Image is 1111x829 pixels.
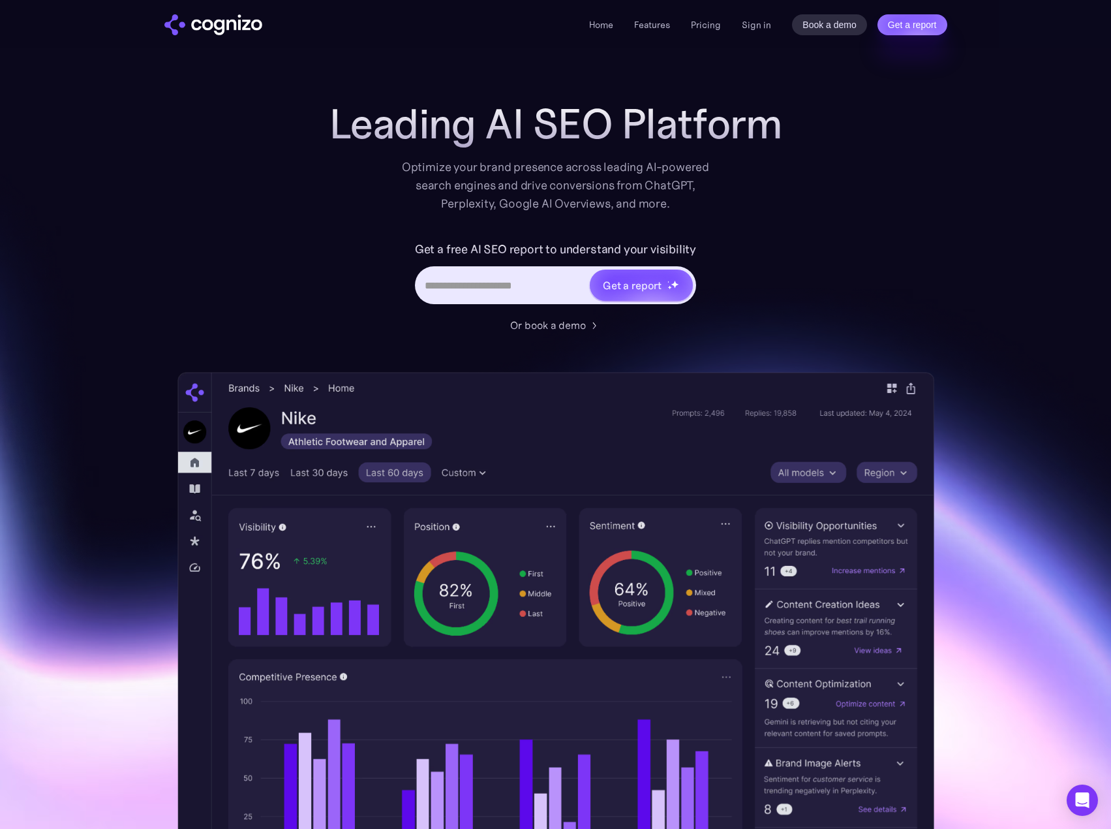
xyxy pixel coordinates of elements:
[691,19,721,31] a: Pricing
[634,19,670,31] a: Features
[395,158,716,213] div: Optimize your brand presence across leading AI-powered search engines and drive conversions from ...
[510,317,601,333] a: Or book a demo
[329,101,782,148] h1: Leading AI SEO Platform
[603,277,662,293] div: Get a report
[1067,785,1098,816] div: Open Intercom Messenger
[164,14,262,35] a: home
[164,14,262,35] img: cognizo logo
[742,17,771,33] a: Sign in
[510,317,586,333] div: Or book a demo
[671,280,679,289] img: star
[415,239,696,260] label: Get a free AI SEO report to understand your visibility
[589,19,613,31] a: Home
[877,14,947,35] a: Get a report
[415,239,696,311] form: Hero URL Input Form
[588,268,694,302] a: Get a reportstarstarstar
[792,14,867,35] a: Book a demo
[667,281,669,283] img: star
[667,285,672,290] img: star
